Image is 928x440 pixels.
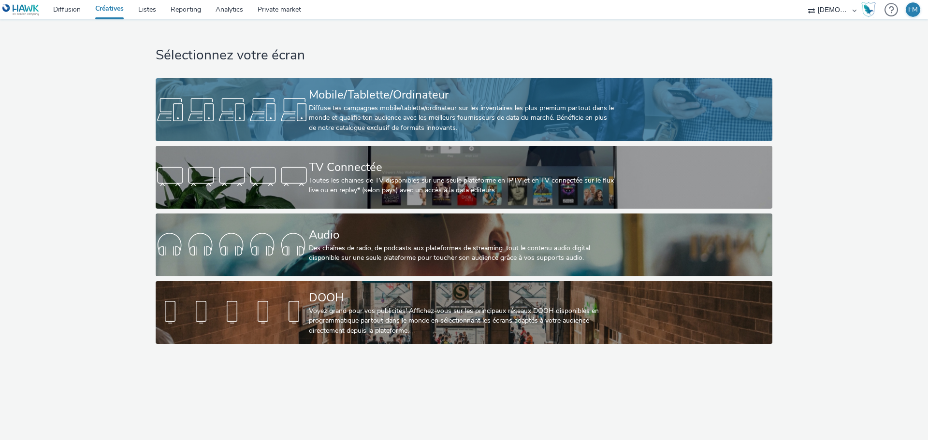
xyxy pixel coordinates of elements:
a: TV ConnectéeToutes les chaines de TV disponibles sur une seule plateforme en IPTV et en TV connec... [156,146,772,209]
div: Voyez grand pour vos publicités! Affichez-vous sur les principaux réseaux DOOH disponibles en pro... [309,306,615,336]
img: Hawk Academy [861,2,876,17]
div: FM [908,2,918,17]
a: DOOHVoyez grand pour vos publicités! Affichez-vous sur les principaux réseaux DOOH disponibles en... [156,281,772,344]
div: Des chaînes de radio, de podcasts aux plateformes de streaming: tout le contenu audio digital dis... [309,243,615,263]
div: Audio [309,227,615,243]
div: Mobile/Tablette/Ordinateur [309,86,615,103]
img: undefined Logo [2,4,40,16]
div: TV Connectée [309,159,615,176]
a: Mobile/Tablette/OrdinateurDiffuse tes campagnes mobile/tablette/ordinateur sur les inventaires le... [156,78,772,141]
a: Hawk Academy [861,2,880,17]
div: Diffuse tes campagnes mobile/tablette/ordinateur sur les inventaires les plus premium partout dan... [309,103,615,133]
div: Toutes les chaines de TV disponibles sur une seule plateforme en IPTV et en TV connectée sur le f... [309,176,615,196]
a: AudioDes chaînes de radio, de podcasts aux plateformes de streaming: tout le contenu audio digita... [156,213,772,276]
h1: Sélectionnez votre écran [156,46,772,65]
div: DOOH [309,289,615,306]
